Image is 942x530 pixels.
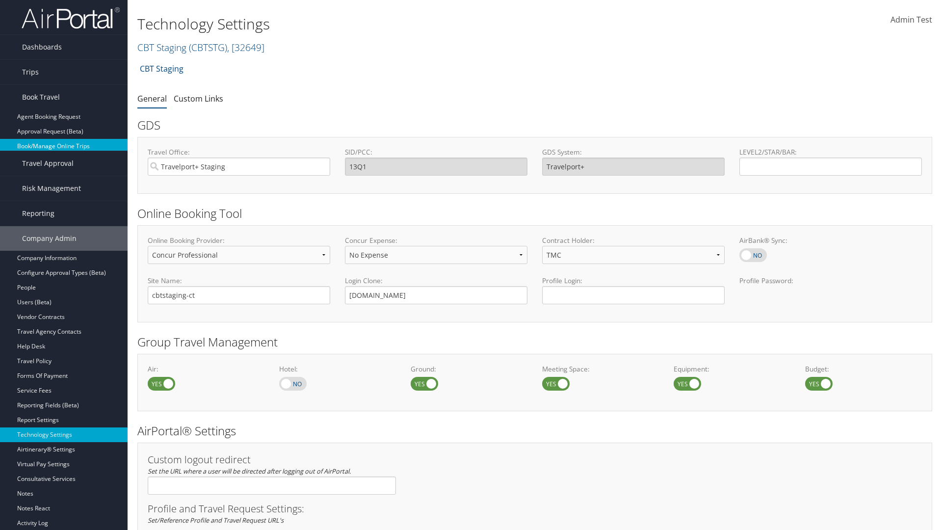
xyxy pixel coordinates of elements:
[542,276,725,304] label: Profile Login:
[22,6,120,29] img: airportal-logo.png
[890,5,932,35] a: Admin Test
[137,117,925,133] h2: GDS
[148,516,284,525] em: Set/Reference Profile and Travel Request URL's
[148,504,922,514] h3: Profile and Travel Request Settings:
[542,236,725,245] label: Contract Holder:
[279,364,396,374] label: Hotel:
[140,59,183,79] a: CBT Staging
[227,41,264,54] span: , [ 32649 ]
[137,205,932,222] h2: Online Booking Tool
[148,364,264,374] label: Air:
[739,248,767,262] label: AirBank® Sync
[148,467,351,476] em: Set the URL where a user will be directed after logging out of AirPortal.
[674,364,790,374] label: Equipment:
[542,147,725,157] label: GDS System:
[148,236,330,245] label: Online Booking Provider:
[739,236,922,245] label: AirBank® Sync:
[890,14,932,25] span: Admin Test
[345,276,527,286] label: Login Clone:
[22,201,54,226] span: Reporting
[137,14,667,34] h1: Technology Settings
[22,226,77,251] span: Company Admin
[174,93,223,104] a: Custom Links
[137,423,932,439] h2: AirPortal® Settings
[148,455,396,465] h3: Custom logout redirect
[345,236,527,245] label: Concur Expense:
[22,60,39,84] span: Trips
[22,176,81,201] span: Risk Management
[345,147,527,157] label: SID/PCC:
[739,147,922,157] label: LEVEL2/STAR/BAR:
[189,41,227,54] span: ( CBTSTG )
[542,364,659,374] label: Meeting Space:
[137,93,167,104] a: General
[22,151,74,176] span: Travel Approval
[411,364,527,374] label: Ground:
[137,41,264,54] a: CBT Staging
[148,147,330,157] label: Travel Office:
[542,286,725,304] input: Profile Login:
[137,334,932,350] h2: Group Travel Management
[148,276,330,286] label: Site Name:
[22,85,60,109] span: Book Travel
[22,35,62,59] span: Dashboards
[739,276,922,304] label: Profile Password:
[805,364,922,374] label: Budget:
